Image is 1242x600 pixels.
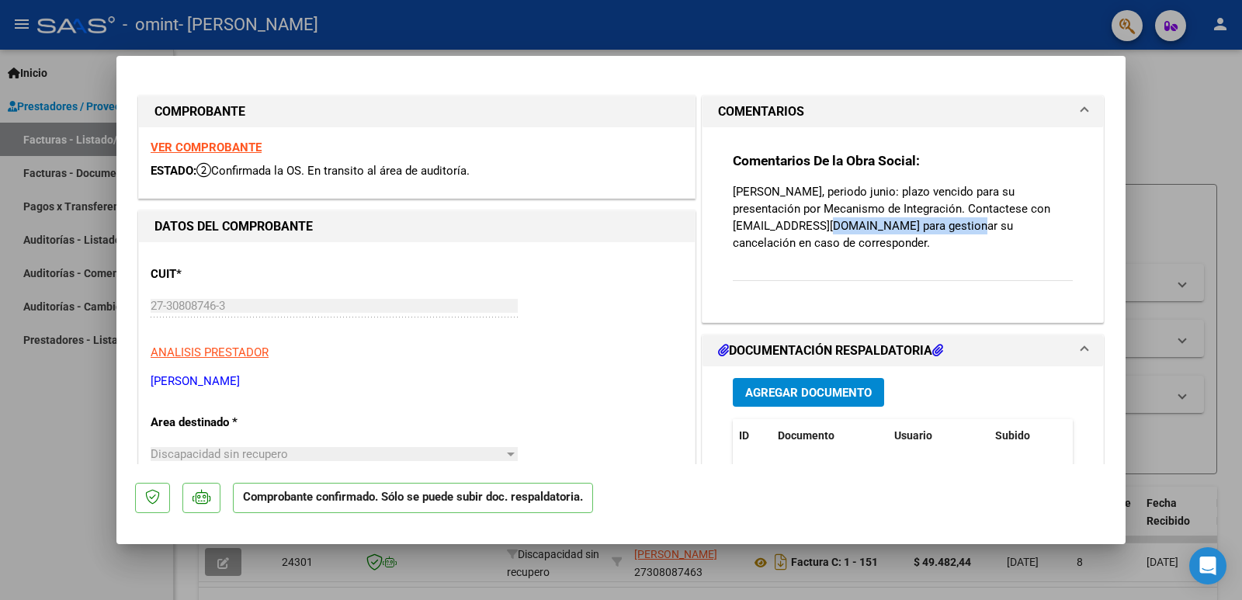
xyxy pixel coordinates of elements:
[151,265,310,283] p: CUIT
[718,342,943,360] h1: DOCUMENTACIÓN RESPALDATORIA
[733,419,772,453] datatable-header-cell: ID
[733,378,884,407] button: Agregar Documento
[233,483,593,513] p: Comprobante confirmado. Sólo se puede subir doc. respaldatoria.
[745,386,872,400] span: Agregar Documento
[151,373,683,390] p: [PERSON_NAME]
[733,153,920,168] strong: Comentarios De la Obra Social:
[995,429,1030,442] span: Subido
[196,164,470,178] span: Confirmada la OS. En transito al área de auditoría.
[151,447,288,461] span: Discapacidad sin recupero
[989,419,1067,453] datatable-header-cell: Subido
[151,345,269,359] span: ANALISIS PRESTADOR
[894,429,932,442] span: Usuario
[778,429,834,442] span: Documento
[703,127,1103,322] div: COMENTARIOS
[772,419,888,453] datatable-header-cell: Documento
[739,429,749,442] span: ID
[151,414,310,432] p: Area destinado *
[154,219,313,234] strong: DATOS DEL COMPROBANTE
[718,102,804,121] h1: COMENTARIOS
[888,419,989,453] datatable-header-cell: Usuario
[703,96,1103,127] mat-expansion-panel-header: COMENTARIOS
[703,335,1103,366] mat-expansion-panel-header: DOCUMENTACIÓN RESPALDATORIA
[154,104,245,119] strong: COMPROBANTE
[151,140,262,154] a: VER COMPROBANTE
[151,164,196,178] span: ESTADO:
[733,183,1073,251] p: [PERSON_NAME], periodo junio: plazo vencido para su presentación por Mecanismo de Integración. Co...
[1067,419,1144,453] datatable-header-cell: Acción
[1189,547,1226,584] div: Open Intercom Messenger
